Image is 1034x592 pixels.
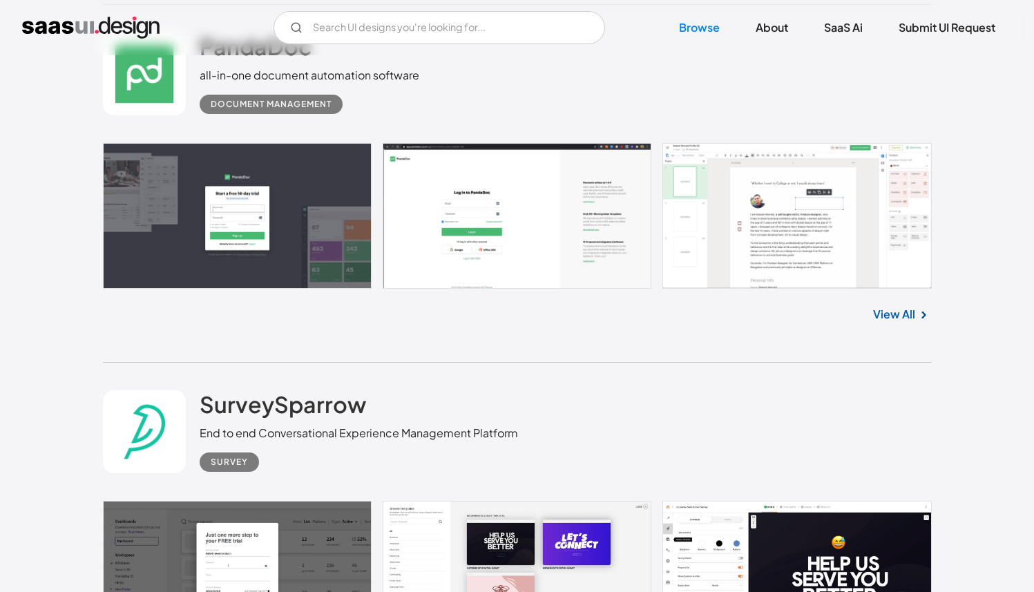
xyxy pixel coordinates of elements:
a: Browse [662,12,736,43]
a: SaaS Ai [807,12,879,43]
h2: SurveySparrow [200,390,366,418]
input: Search UI designs you're looking for... [274,11,605,44]
div: all-in-one document automation software [200,67,419,84]
div: Survey [211,454,248,470]
a: home [22,17,160,39]
a: About [739,12,805,43]
form: Email Form [274,11,605,44]
a: SurveySparrow [200,390,366,425]
a: Submit UI Request [882,12,1012,43]
a: View All [873,306,915,323]
div: End to end Conversational Experience Management Platform [200,425,518,441]
div: Document Management [211,96,332,113]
